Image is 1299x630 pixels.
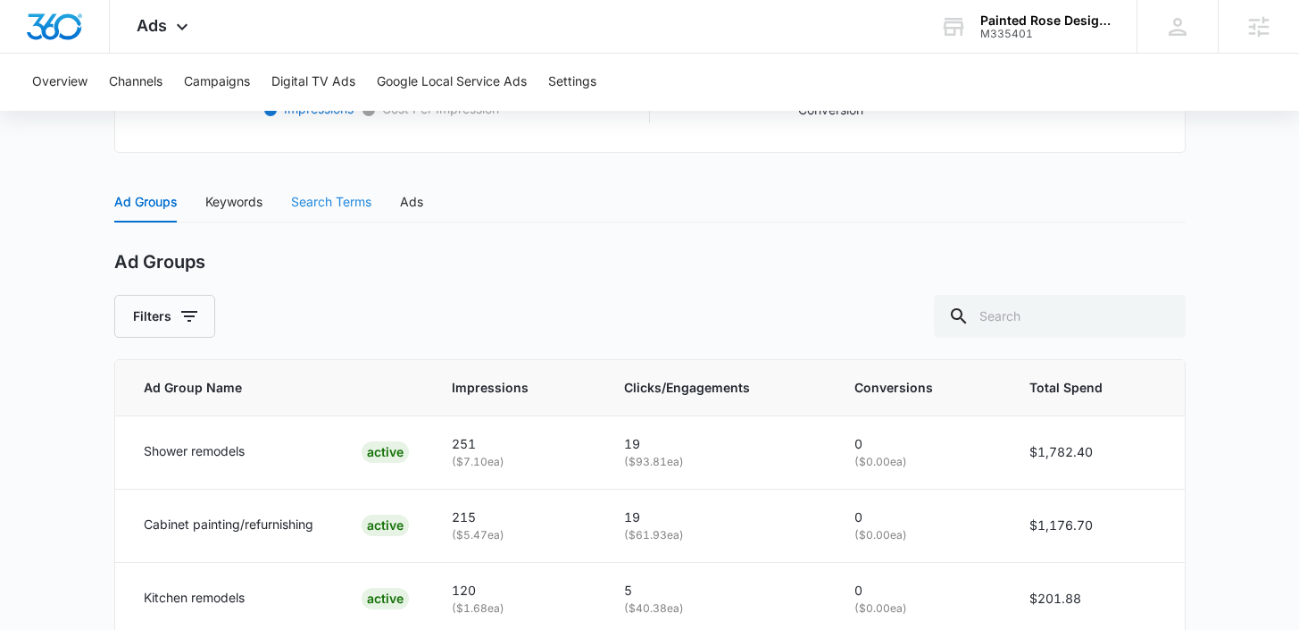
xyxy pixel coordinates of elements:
[854,454,986,471] p: ( $0.00 ea)
[624,581,812,601] p: 5
[144,588,245,608] p: Kitchen remodels
[452,527,581,544] p: ( $5.47 ea)
[452,434,581,454] p: 251
[624,378,786,398] span: Clicks/Engagements
[1008,416,1185,489] td: $1,782.40
[624,434,812,454] p: 19
[452,454,581,471] p: ( $7.10 ea)
[362,441,409,463] div: ACTIVE
[452,508,581,527] p: 215
[197,105,301,117] div: Keywords by Traffic
[854,434,986,454] p: 0
[144,378,384,398] span: Ad Group Name
[452,601,581,617] p: ( $1.68 ea)
[980,13,1111,28] div: account name
[854,378,960,398] span: Conversions
[32,54,87,111] button: Overview
[624,527,812,544] p: ( $61.93 ea)
[68,105,160,117] div: Domain Overview
[271,54,355,111] button: Digital TV Ads
[109,54,162,111] button: Channels
[114,295,215,338] button: Filters
[48,104,62,118] img: tab_domain_overview_orange.svg
[854,527,986,544] p: ( $0.00 ea)
[137,16,167,35] span: Ads
[114,192,177,212] div: Ad Groups
[980,28,1111,40] div: account id
[114,251,205,273] h2: Ad Groups
[178,104,192,118] img: tab_keywords_by_traffic_grey.svg
[379,101,499,116] span: Cost Per Impression
[854,508,986,527] p: 0
[452,581,581,601] p: 120
[548,54,596,111] button: Settings
[624,508,812,527] p: 19
[29,29,43,43] img: logo_orange.svg
[624,454,812,471] p: ( $93.81 ea)
[452,378,555,398] span: Impressions
[46,46,196,61] div: Domain: [DOMAIN_NAME]
[280,101,354,116] span: Impressions
[362,588,409,609] div: ACTIVE
[50,29,87,43] div: v 4.0.25
[144,515,313,534] p: Cabinet painting/refurnishing
[362,515,409,536] div: ACTIVE
[205,192,262,212] div: Keywords
[29,46,43,61] img: website_grey.svg
[184,54,250,111] button: Campaigns
[291,192,371,212] div: Search Terms
[934,295,1186,338] input: Search
[1008,489,1185,562] td: $1,176.70
[624,601,812,617] p: ( $40.38 ea)
[400,192,423,212] div: Ads
[854,581,986,601] p: 0
[1029,378,1130,398] span: Total Spend
[854,601,986,617] p: ( $0.00 ea)
[377,54,527,111] button: Google Local Service Ads
[144,441,245,461] p: Shower remodels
